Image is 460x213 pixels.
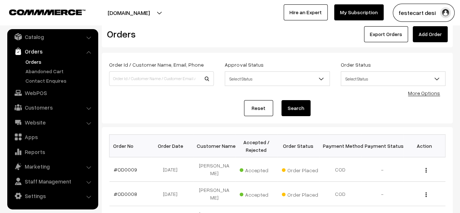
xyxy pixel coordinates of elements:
td: [PERSON_NAME] [193,157,236,182]
img: COMMMERCE [9,9,85,15]
a: Orders [9,45,96,58]
a: Add Order [413,26,448,42]
a: Staff Management [9,175,96,188]
label: Order Status [341,61,371,68]
th: Order Date [151,135,193,157]
a: Apps [9,130,96,143]
label: Approval Status [225,61,263,68]
a: Website [9,116,96,129]
a: Customers [9,101,96,114]
span: Order Placed [282,189,318,198]
td: COD [319,157,361,182]
td: [DATE] [151,182,193,206]
span: Accepted [240,189,276,198]
td: [DATE] [151,157,193,182]
span: Select Status [225,71,329,86]
button: [DOMAIN_NAME] [82,4,175,22]
a: More Options [408,90,440,96]
a: Orders [24,58,96,66]
th: Payment Status [361,135,404,157]
td: - [361,157,404,182]
a: Contact Enquires [24,77,96,84]
a: #OD0008 [114,191,137,197]
th: Order No [109,135,152,157]
label: Order Id / Customer Name, Email, Phone [109,61,204,68]
button: Search [281,100,311,116]
a: COMMMERCE [9,7,73,16]
img: Menu [425,192,427,197]
a: My Subscription [334,4,384,20]
th: Customer Name [193,135,236,157]
th: Payment Method [319,135,361,157]
button: Export Orders [364,26,408,42]
a: Reset [244,100,273,116]
th: Action [403,135,445,157]
span: Select Status [341,71,445,86]
td: - [361,182,404,206]
a: Settings [9,189,96,202]
span: Select Status [225,72,329,85]
span: Accepted [240,165,276,174]
input: Order Id / Customer Name / Customer Email / Customer Phone [109,71,214,86]
a: Marketing [9,160,96,173]
a: #OD0009 [114,166,137,173]
td: [PERSON_NAME] [193,182,236,206]
th: Order Status [277,135,320,157]
a: Catalog [9,30,96,43]
span: Select Status [341,72,445,85]
a: Abandoned Cart [24,67,96,75]
a: Reports [9,145,96,158]
img: user [440,7,451,18]
a: WebPOS [9,86,96,99]
button: festecart desi [393,4,455,22]
span: Order Placed [282,165,318,174]
h2: Orders [107,28,213,40]
th: Accepted / Rejected [235,135,277,157]
img: Menu [425,168,427,173]
a: Hire an Expert [284,4,328,20]
td: COD [319,182,361,206]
